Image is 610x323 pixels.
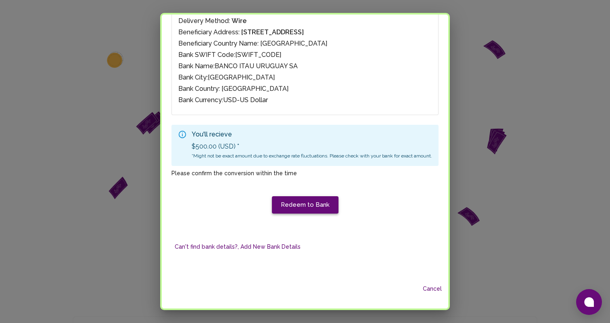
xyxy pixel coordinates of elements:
p: Bank City: [GEOGRAPHIC_DATA] [178,73,432,82]
h6: Please confirm the conversion within the time [171,169,439,178]
span: Might not be exact amount due to exchange rate fluctuations. Please check with your bank for exac... [192,153,432,159]
p: Bank Country: [GEOGRAPHIC_DATA] [178,84,432,94]
button: Open chat window [576,289,602,315]
p: $500.00 ( USD ) [192,142,432,151]
p: Beneficiary Address: [178,27,432,37]
button: Redeem to Bank [272,196,338,213]
p: Bank SWIFT Code: [SWIFT_CODE] [178,50,432,60]
p: Delivery Method: [178,16,432,26]
p: Beneficiary Country Name: [GEOGRAPHIC_DATA] [178,39,432,48]
span: [STREET_ADDRESS] [241,28,304,36]
div: You'll recieve [192,130,432,139]
p: Bank Currency: USD-US Dollar [178,95,432,105]
span: Wire [232,17,247,25]
button: Cancel [419,281,445,296]
p: Bank Name: BANCO ITAU URUGUAY SA [178,61,432,71]
button: Can't find bank details?, Add New Bank Details [171,239,304,254]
